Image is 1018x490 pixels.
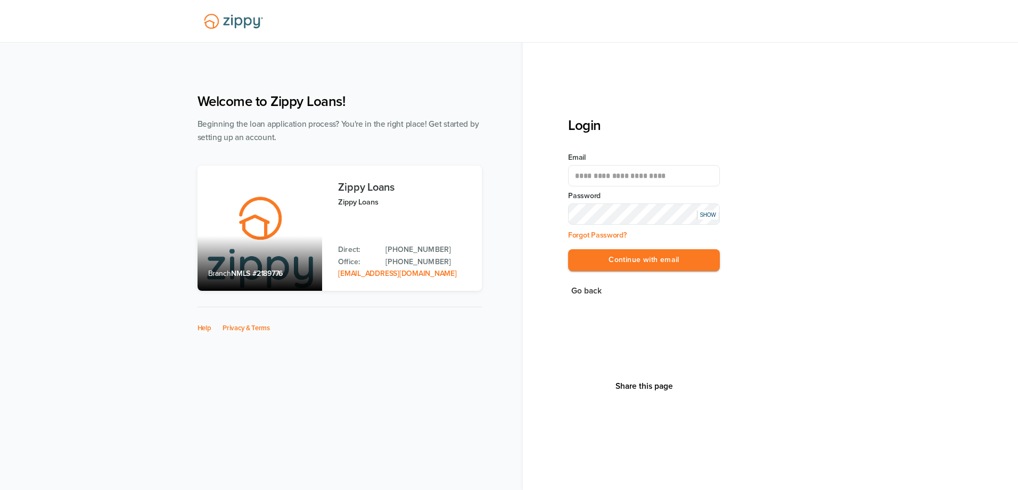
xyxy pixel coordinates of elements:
h1: Welcome to Zippy Loans! [198,93,482,110]
h3: Login [568,117,720,134]
div: SHOW [697,210,718,219]
button: Continue with email [568,249,720,271]
span: Branch [208,269,232,278]
button: Go back [568,284,605,298]
img: Lender Logo [198,9,269,34]
h3: Zippy Loans [338,182,471,193]
button: Share This Page [612,381,676,391]
a: Privacy & Terms [223,324,270,332]
span: Beginning the loan application process? You're in the right place! Get started by setting up an a... [198,119,479,142]
p: Zippy Loans [338,196,471,208]
p: Direct: [338,244,375,256]
a: Email Address: zippyguide@zippymh.com [338,269,456,278]
a: Office Phone: 512-975-2947 [385,256,471,268]
label: Password [568,191,720,201]
p: Office: [338,256,375,268]
a: Forgot Password? [568,231,627,240]
input: Email Address [568,165,720,186]
span: NMLS #2189776 [231,269,283,278]
input: Input Password [568,203,720,225]
a: Help [198,324,211,332]
label: Email [568,152,720,163]
a: Direct Phone: 512-975-2947 [385,244,471,256]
